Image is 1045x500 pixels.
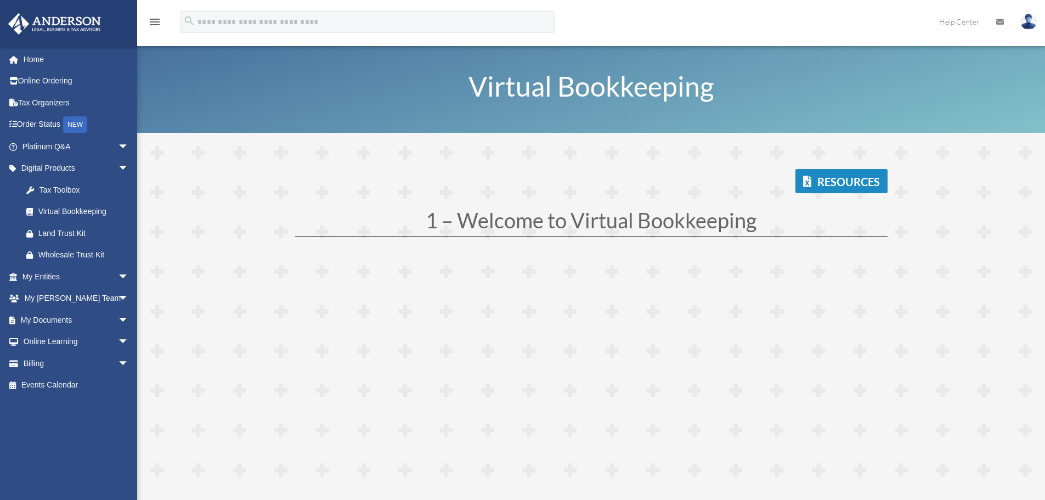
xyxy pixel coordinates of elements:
a: Tax Toolbox [15,179,145,201]
span: arrow_drop_down [118,331,140,353]
span: arrow_drop_down [118,136,140,158]
span: Virtual Bookkeeping [468,70,714,103]
h1: 1 – Welcome to Virtual Bookkeeping [295,210,888,236]
div: NEW [63,116,87,133]
a: My Entitiesarrow_drop_down [8,266,145,288]
a: Digital Productsarrow_drop_down [8,158,145,179]
i: menu [148,15,161,29]
a: Land Trust Kit [15,222,145,244]
a: Billingarrow_drop_down [8,352,145,374]
img: User Pic [1020,14,1037,30]
span: arrow_drop_down [118,288,140,310]
a: Platinum Q&Aarrow_drop_down [8,136,145,158]
a: Online Learningarrow_drop_down [8,331,145,353]
span: arrow_drop_down [118,266,140,288]
a: Home [8,48,145,70]
a: Virtual Bookkeeping [15,201,140,223]
a: Wholesale Trust Kit [15,244,145,266]
a: menu [148,19,161,29]
div: Land Trust Kit [38,227,132,240]
span: arrow_drop_down [118,158,140,180]
img: Anderson Advisors Platinum Portal [5,13,104,35]
a: Order StatusNEW [8,114,145,136]
a: My Documentsarrow_drop_down [8,309,145,331]
a: Tax Organizers [8,92,145,114]
a: Resources [795,169,888,193]
div: Virtual Bookkeeping [38,205,126,218]
i: search [183,15,195,27]
a: Events Calendar [8,374,145,396]
a: Online Ordering [8,70,145,92]
span: arrow_drop_down [118,352,140,375]
div: Wholesale Trust Kit [38,248,132,262]
div: Tax Toolbox [38,183,132,197]
span: arrow_drop_down [118,309,140,332]
a: My [PERSON_NAME] Teamarrow_drop_down [8,288,145,310]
